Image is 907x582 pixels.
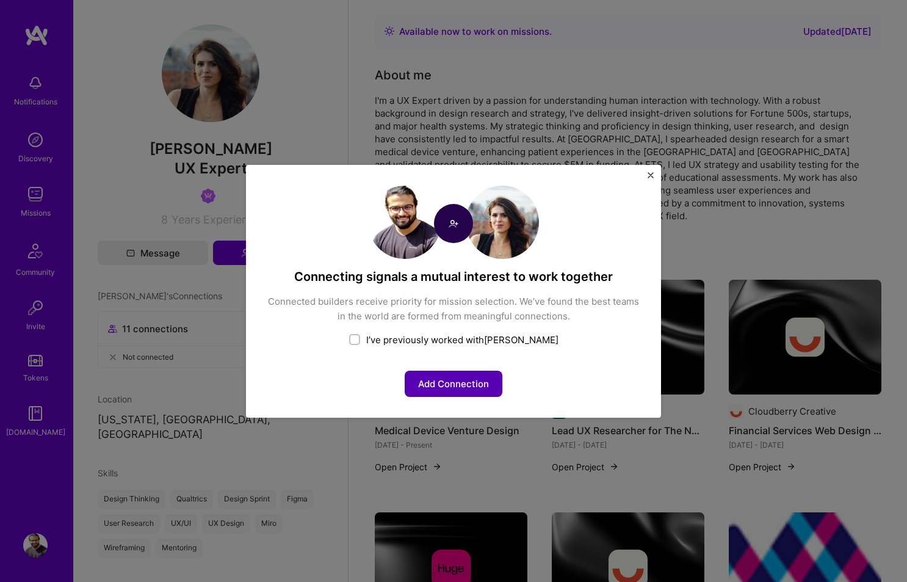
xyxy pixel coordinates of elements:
img: Connect [434,204,473,243]
div: I’ve previously worked with [PERSON_NAME] [267,333,640,346]
button: Close [648,172,654,185]
h4: Connecting signals a mutual interest to work together [267,269,640,285]
div: Connected builders receive priority for mission selection. We’ve found the best teams in the worl... [267,294,640,324]
img: User Avatar [368,186,441,259]
button: Add Connection [405,371,502,397]
img: User Avatar [466,186,539,259]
